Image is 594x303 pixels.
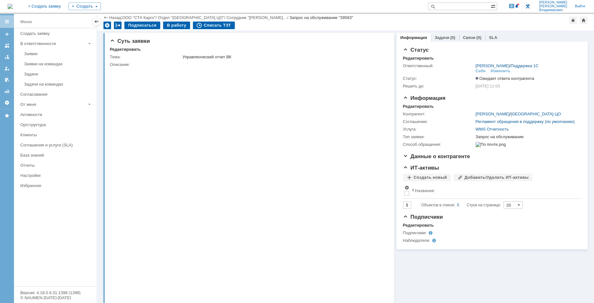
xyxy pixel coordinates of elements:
[158,15,227,20] div: /
[122,15,158,20] div: /
[227,15,287,20] a: Сотрудник "[PERSON_NAME]…
[569,16,577,24] div: Добавить в избранное
[18,160,95,170] a: Отчеты
[403,142,474,147] div: Способ обращения:
[2,98,12,108] a: Настройки
[20,291,90,295] div: Версия: 4.18.0.9.31.1398 (1398)
[24,82,93,87] div: Задачи на командах
[18,110,95,119] a: Активности
[415,188,434,193] div: Название
[539,4,567,8] span: [PERSON_NAME]
[403,112,474,117] div: Контрагент:
[20,112,93,117] div: Активности
[227,15,290,20] div: /
[403,47,429,53] span: Статус
[403,84,474,89] div: Решить до:
[109,15,121,20] a: Назад
[404,185,409,190] span: Настройки
[476,134,578,139] div: Запрос на обслуживание
[18,29,95,38] a: Создать заявку
[511,63,538,68] a: Поддержка 1С
[476,35,481,40] div: (0)
[22,79,95,89] a: Задачи на командах
[400,35,427,40] a: Информация
[18,120,95,130] a: Оргструктура
[476,76,534,81] span: Ожидает ответа контрагента
[403,56,434,61] div: Редактировать
[122,15,156,20] a: ООО "СТА Карго"
[539,8,567,12] span: Владимирович
[2,86,12,96] a: Отчеты
[8,4,13,9] img: logo
[22,69,95,79] a: Задачи
[22,49,95,59] a: Заявки
[18,150,95,160] a: База знаний
[421,203,455,207] span: Объектов в списке:
[2,63,12,74] a: Мои заявки
[24,61,93,66] div: Заявки на командах
[421,201,501,209] i: Строк на странице:
[491,68,511,74] div: Изменить
[476,112,561,117] div: /
[509,4,515,8] span: 8
[110,38,150,44] span: Суть заявки
[20,122,93,127] div: Оргструктура
[18,140,95,150] a: Соглашения и услуги (SLA)
[476,84,500,88] span: [DATE] 11:03
[476,142,506,147] img: По почте.png
[20,102,86,107] div: От меня
[403,223,434,228] div: Редактировать
[476,112,510,116] a: [PERSON_NAME]
[476,119,575,124] a: Регламент обращения в поддержку (по умолчанию)
[8,4,13,9] a: Перейти на домашнюю страницу
[20,183,86,188] div: Избранное
[580,16,587,24] div: Сделать домашней страницей
[20,18,32,26] div: Меню
[20,153,93,158] div: База знаний
[24,51,93,56] div: Заявки
[403,104,434,109] div: Редактировать
[435,35,449,40] a: Задачи
[69,3,101,10] div: Создать
[457,201,459,209] div: 0
[121,15,122,20] div: |
[476,63,539,68] div: /
[403,230,467,235] div: Подписчики:
[2,29,12,39] a: Создать заявку
[2,75,12,85] a: Мои согласования
[403,238,467,243] div: Наблюдатели:
[20,41,86,46] div: В ответственности
[110,62,386,67] div: Описание:
[476,127,509,132] a: WMS Отчетность
[20,173,93,178] div: Настройки
[114,22,122,29] div: Работа с массовостью
[403,127,474,132] div: Услуга:
[463,35,475,40] a: Связи
[18,130,95,140] a: Клиенты
[511,112,561,116] a: [GEOGRAPHIC_DATA] ЦО
[539,1,567,4] span: [PERSON_NAME]
[411,184,578,199] th: Название
[476,68,486,74] div: Себе
[20,92,93,97] div: Согласования
[22,59,95,69] a: Заявки на командах
[20,163,93,168] div: Отчеты
[489,35,497,40] a: SLA
[182,55,385,60] div: Управленческий отчет ВК
[20,296,90,300] div: © NAUMEN [DATE]-[DATE]
[18,89,95,99] a: Согласования
[403,119,474,124] div: Соглашение:
[110,55,181,60] div: Тема:
[491,3,497,9] span: Расширенный поиск
[18,171,95,180] a: Настройки
[476,63,510,68] a: [PERSON_NAME]
[24,72,93,76] div: Задачи
[2,52,12,62] a: Заявки в моей ответственности
[110,47,141,52] div: Редактировать
[158,15,224,20] a: Отдел "[GEOGRAPHIC_DATA] ЦО"
[93,18,100,25] div: Скрыть меню
[20,31,93,36] div: Создать заявку
[403,214,443,220] span: Подписчики
[2,41,12,51] a: Заявки на командах
[524,3,531,10] a: Перейти в интерфейс администратора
